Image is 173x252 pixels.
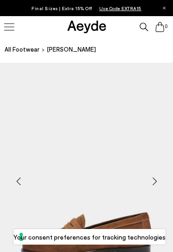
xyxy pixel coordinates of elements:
a: All Footwear [5,45,40,54]
label: Your consent preferences for tracking technologies [13,232,166,242]
span: [PERSON_NAME] [47,45,96,54]
div: Next slide [141,168,168,195]
div: Previous slide [5,168,32,195]
nav: breadcrumb [5,37,173,63]
button: Your consent preferences for tracking technologies [13,229,166,245]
